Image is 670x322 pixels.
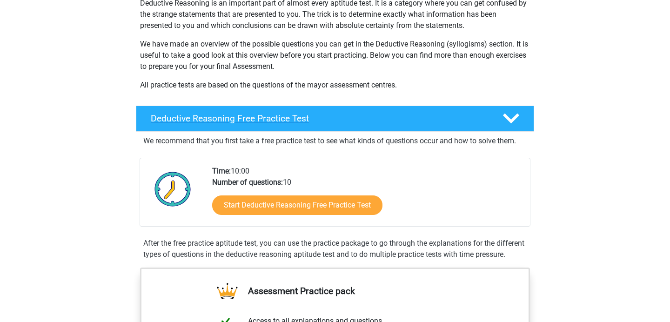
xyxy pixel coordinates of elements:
[212,167,231,175] b: Time:
[143,135,527,147] p: We recommend that you first take a free practice test to see what kinds of questions occur and ho...
[212,195,382,215] a: Start Deductive Reasoning Free Practice Test
[140,39,530,72] p: We have made an overview of the possible questions you can get in the Deductive Reasoning (syllog...
[132,106,538,132] a: Deductive Reasoning Free Practice Test
[140,238,530,260] div: After the free practice aptitude test, you can use the practice package to go through the explana...
[151,113,488,124] h4: Deductive Reasoning Free Practice Test
[212,178,283,187] b: Number of questions:
[149,166,196,212] img: Clock
[140,80,530,91] p: All practice tests are based on the questions of the mayor assessment centres.
[205,166,529,226] div: 10:00 10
